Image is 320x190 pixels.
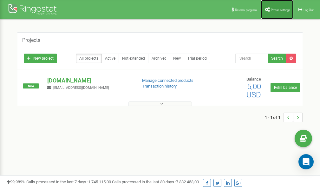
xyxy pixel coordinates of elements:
[22,37,40,43] h5: Projects
[119,54,148,63] a: Not extended
[271,83,300,92] a: Refill balance
[142,78,193,83] a: Manage connected products
[235,54,268,63] input: Search
[268,54,286,63] button: Search
[246,82,261,99] span: 5,00 USD
[184,54,210,63] a: Trial period
[23,83,39,88] span: New
[246,77,261,82] span: Balance
[271,8,290,12] span: Profile settings
[53,86,109,90] span: [EMAIL_ADDRESS][DOMAIN_NAME]
[112,180,199,184] span: Calls processed in the last 30 days :
[101,54,119,63] a: Active
[76,54,102,63] a: All projects
[170,54,184,63] a: New
[265,113,284,122] span: 1 - 1 of 1
[88,180,111,184] u: 1 745 115,00
[24,54,57,63] a: New project
[176,180,199,184] u: 7 382 453,00
[235,8,257,12] span: Referral program
[298,154,314,169] div: Open Intercom Messenger
[26,180,111,184] span: Calls processed in the last 7 days :
[265,106,303,128] nav: ...
[304,8,314,12] span: Log Out
[148,54,170,63] a: Archived
[47,76,132,85] p: [DOMAIN_NAME]
[142,84,177,88] a: Transaction history
[6,180,25,184] span: 99,989%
